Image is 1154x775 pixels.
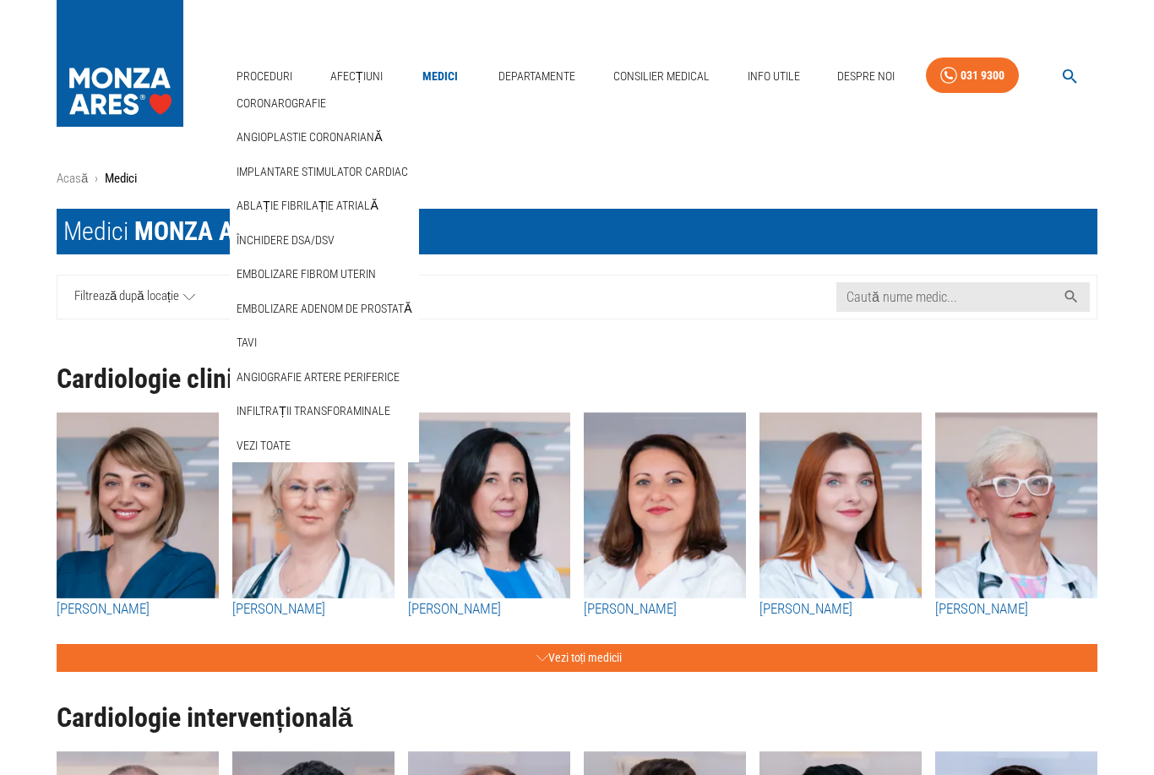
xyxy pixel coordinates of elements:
[105,169,137,188] p: Medici
[230,120,418,155] div: Angioplastie coronariană
[232,598,395,620] a: [PERSON_NAME]
[935,412,1097,598] img: Dr. Mihaela Rugină
[607,59,716,94] a: Consilier Medical
[324,59,389,94] a: Afecțiuni
[57,703,1097,733] h1: Cardiologie intervențională
[759,598,922,620] a: [PERSON_NAME]
[584,598,746,620] a: [PERSON_NAME]
[233,192,381,220] a: Ablație fibrilație atrială
[408,598,570,620] a: [PERSON_NAME]
[230,155,418,189] div: Implantare stimulator cardiac
[57,364,1097,394] h1: Cardiologie clinică
[230,360,418,395] div: Angiografie artere periferice
[57,169,1097,188] nav: breadcrumb
[134,216,275,246] span: MONZA ARES
[935,598,1097,620] a: [PERSON_NAME]
[741,59,807,94] a: Info Utile
[230,325,418,360] div: TAVI
[961,65,1004,86] div: 031 9300
[74,287,179,308] span: Filtrează după locație
[230,394,418,428] div: Infiltrații transforaminale
[759,412,922,598] img: Dr. Irina Macovei Dorobanțu
[230,428,418,463] div: Vezi Toate
[57,171,88,186] a: Acasă
[926,57,1019,94] a: 031 9300
[230,86,418,463] nav: secondary mailbox folders
[408,412,570,598] img: Dr. Alexandra Postu
[230,188,418,223] div: Ablație fibrilație atrială
[230,292,418,326] div: Embolizare adenom de prostată
[233,158,411,186] a: Implantare stimulator cardiac
[233,123,385,151] a: Angioplastie coronariană
[63,216,275,248] div: Medici
[230,86,418,121] div: Coronarografie
[57,412,219,598] img: Dr. Silvia Deaconu
[95,169,98,188] li: ›
[492,59,582,94] a: Departamente
[233,260,379,288] a: Embolizare fibrom uterin
[233,329,260,357] a: TAVI
[584,412,746,598] img: Dr. Raluca Naidin
[230,257,418,292] div: Embolizare fibrom uterin
[233,295,415,323] a: Embolizare adenom de prostată
[232,412,395,598] img: Dr. Dana Constantinescu
[230,223,418,258] div: Închidere DSA/DSV
[413,59,467,94] a: Medici
[233,226,338,254] a: Închidere DSA/DSV
[57,276,213,319] a: Filtrează după locație
[230,59,299,94] a: Proceduri
[233,363,403,391] a: Angiografie artere periferice
[233,90,329,117] a: Coronarografie
[213,276,395,319] a: Filtrează după specializare
[57,644,1097,672] button: Vezi toți medicii
[233,432,294,460] a: Vezi Toate
[57,598,219,620] a: [PERSON_NAME]
[830,59,901,94] a: Despre Noi
[233,397,394,425] a: Infiltrații transforaminale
